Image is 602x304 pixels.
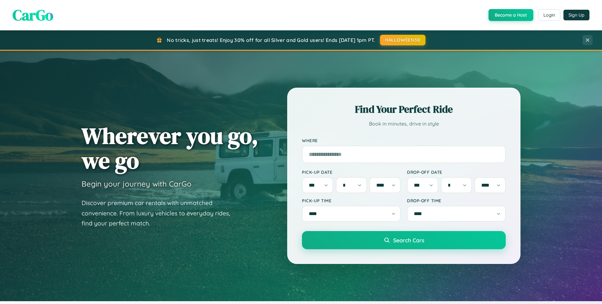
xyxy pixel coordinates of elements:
[407,198,506,203] label: Drop-off Time
[13,5,53,25] span: CarGo
[538,9,560,21] button: Login
[302,102,506,116] h2: Find Your Perfect Ride
[563,10,589,20] button: Sign Up
[302,198,401,203] label: Pick-up Time
[82,179,192,188] h3: Begin your journey with CarGo
[167,37,375,43] span: No tricks, just treats! Enjoy 30% off for all Silver and Gold users! Ends [DATE] 1pm PT.
[407,169,506,175] label: Drop-off Date
[302,119,506,128] p: Book in minutes, drive in style
[380,35,425,45] button: HALLOWEEN30
[302,138,506,143] label: Where
[302,169,401,175] label: Pick-up Date
[488,9,533,21] button: Become a Host
[393,237,424,244] span: Search Cars
[82,198,238,229] p: Discover premium car rentals with unmatched convenience. From luxury vehicles to everyday rides, ...
[82,123,258,173] h1: Wherever you go, we go
[302,231,506,249] button: Search Cars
